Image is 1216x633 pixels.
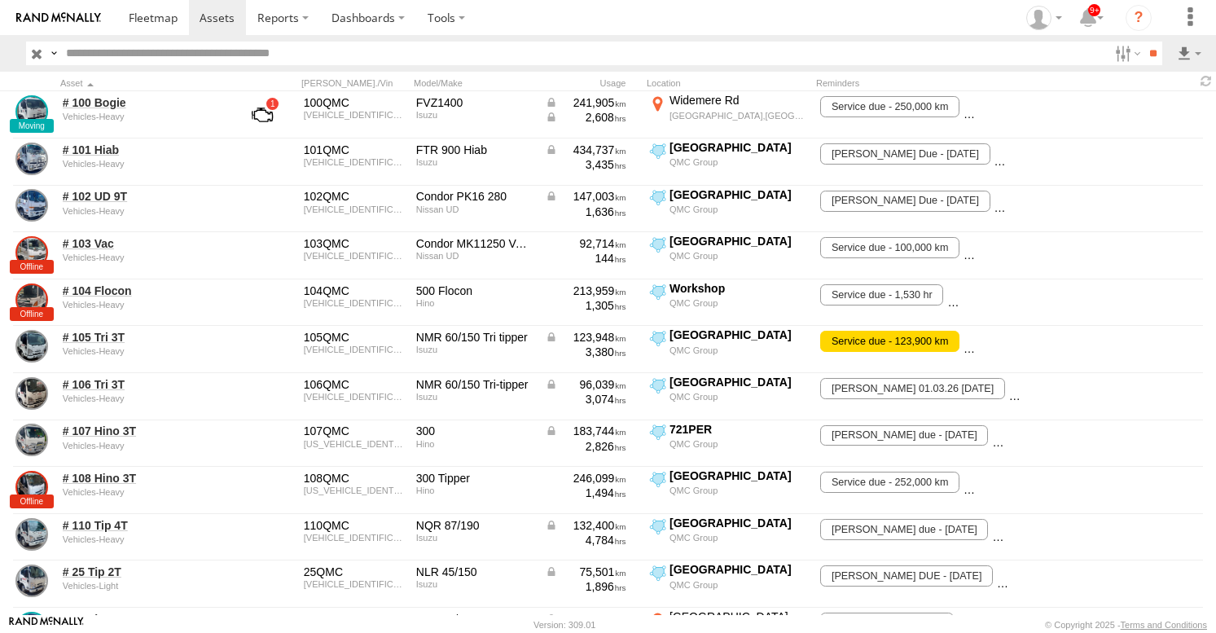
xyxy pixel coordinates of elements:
div: [GEOGRAPHIC_DATA] [669,234,807,248]
div: FVZ1400 [416,95,533,110]
div: [GEOGRAPHIC_DATA] [669,187,807,202]
div: 103QMC [304,236,405,251]
label: Click to View Current Location [647,327,810,371]
span: Rego due - 21/05/2026 [820,425,988,446]
div: NQR 87/190 [416,518,533,533]
div: JNBMKB8EL00L00619 [304,251,405,261]
div: [GEOGRAPHIC_DATA] [669,562,807,577]
div: undefined [63,300,221,310]
a: # 104 Flocon [63,284,221,298]
label: Export results as... [1175,42,1203,65]
div: [GEOGRAPHIC_DATA] [669,327,807,342]
a: # 106 Tri 3T [63,377,221,392]
div: QMC Group [669,579,807,591]
div: JAANMR85EM7100105 [304,392,405,402]
div: Data from Vehicle CANbus [545,95,626,110]
label: Click to View Current Location [647,468,810,512]
a: # 110 Tip 4T [63,518,221,533]
span: Service due - 1,530 hr [820,284,943,306]
div: 104QMC [304,284,405,298]
span: rego due - 10/04/2026 [964,96,1131,117]
a: View Asset Details [15,565,48,597]
div: Isuzu [416,345,533,354]
div: Data from Vehicle CANbus [545,612,626,626]
div: JAANLR85EJ7104031 [304,579,405,589]
a: # 100 Bogie [63,95,221,110]
a: View Asset Details [15,143,48,175]
div: Data from Vehicle CANbus [545,424,626,438]
span: Rego 01.03.26 - 28/02/2026 [820,378,1004,399]
div: Isuzu [416,392,533,402]
div: 300 [416,424,533,438]
a: View Asset Details [15,284,48,316]
div: 26QMC [304,612,405,626]
div: Workshop [669,281,807,296]
div: Hino [416,486,533,495]
div: Reminders [816,77,1013,89]
div: Isuzu [416,579,533,589]
div: Version: 309.01 [533,620,595,630]
div: undefined [63,534,221,544]
div: Nissan UD [416,251,533,261]
div: 106QMC [304,377,405,392]
a: # 102 UD 9T [63,189,221,204]
div: [GEOGRAPHIC_DATA] [669,516,807,530]
div: QMC Group [669,156,807,168]
div: Isuzu [416,157,533,167]
div: undefined [63,159,221,169]
a: View Asset Details [15,471,48,503]
div: [GEOGRAPHIC_DATA] [669,609,807,624]
div: JHHACS3H60K001714 [304,486,405,495]
div: 246,099 [545,471,626,486]
a: View Asset Details [15,330,48,363]
div: [GEOGRAPHIC_DATA] [669,375,807,389]
div: Data from Vehicle CANbus [545,518,626,533]
div: Isuzu [416,110,533,120]
div: QMC Group [669,250,807,262]
div: undefined [63,393,221,403]
div: 100QMC [304,95,405,110]
div: NLR 45/150 [416,565,533,579]
span: Service due - 100,000 km [820,237,959,258]
div: 25QMC [304,565,405,579]
div: QMC Group [669,345,807,356]
div: Widemere Rd [669,93,807,108]
div: Condor MK11250 VACTRUCK [416,236,533,251]
div: NMR 60/150 Tri-tipper [416,377,533,392]
div: Hino [416,439,533,449]
span: Rego Due - 19/07/2026 [964,331,1133,352]
span: Service due - 150,000 km [994,191,1134,212]
a: # 108 Hino 3T [63,471,221,486]
div: Data from Vehicle CANbus [545,189,626,204]
div: NMR 60/150 Tri tipper [416,330,533,345]
span: rego due - 18/04/2026 [820,519,988,540]
div: JHHACS3H30K003050 [304,439,405,449]
a: View Asset Details [15,424,48,456]
a: View Asset with Fault/s [232,95,292,134]
div: 213,959 [545,284,626,298]
div: 1,896 [545,579,626,594]
div: 108QMC [304,471,405,486]
div: undefined [63,441,221,451]
div: Data from Vehicle CANbus [545,110,626,125]
label: Click to View Current Location [647,422,810,466]
div: 300 Tipper [416,471,533,486]
div: 721PER [669,422,807,437]
div: Data from Vehicle CANbus [545,143,626,157]
a: View Asset Details [15,518,48,551]
div: JAAN1R75HM7100063 [304,533,405,543]
div: Condor PK16 280 [416,189,533,204]
a: Terms and Conditions [1121,620,1207,630]
a: # 25 Tip 2T [63,565,221,579]
label: Click to View Current Location [647,140,810,184]
a: # 101 Hiab [63,143,221,157]
span: Service due - 188,000 km [992,425,1131,446]
div: Location [647,77,810,89]
div: JNBPKC8EL00H00629 [304,204,405,214]
div: [GEOGRAPHIC_DATA] [669,468,807,483]
div: Nissan UD [416,204,533,214]
span: Rego Due - 06/04/2026 [820,143,990,165]
div: 3,380 [545,345,626,359]
div: Usage [542,77,640,89]
div: QMC Group [669,532,807,543]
